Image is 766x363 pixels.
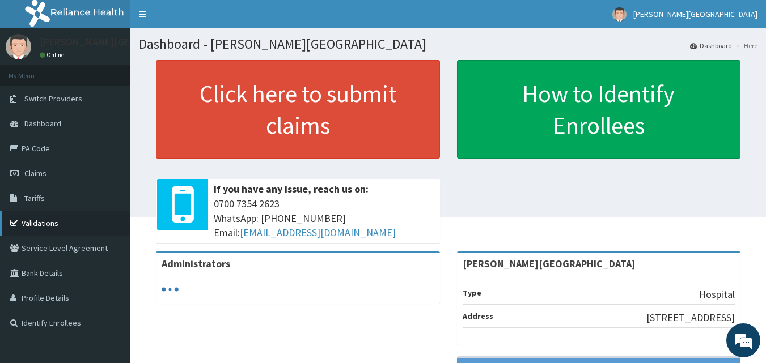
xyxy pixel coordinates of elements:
[40,51,67,59] a: Online
[646,310,735,325] p: [STREET_ADDRESS]
[463,288,481,298] b: Type
[21,57,46,85] img: d_794563401_company_1708531726252_794563401
[139,37,757,52] h1: Dashboard - [PERSON_NAME][GEOGRAPHIC_DATA]
[463,311,493,321] b: Address
[699,287,735,302] p: Hospital
[66,109,156,224] span: We're online!
[214,197,434,240] span: 0700 7354 2623 WhatsApp: [PHONE_NUMBER] Email:
[612,7,627,22] img: User Image
[6,34,31,59] img: User Image
[59,63,191,78] div: Chat with us now
[733,41,757,50] li: Here
[24,118,61,129] span: Dashboard
[156,60,440,159] a: Click here to submit claims
[690,41,732,50] a: Dashboard
[633,9,757,19] span: [PERSON_NAME][GEOGRAPHIC_DATA]
[162,281,179,298] svg: audio-loading
[24,168,46,178] span: Claims
[162,257,230,270] b: Administrators
[24,193,45,203] span: Tariffs
[240,226,396,239] a: [EMAIL_ADDRESS][DOMAIN_NAME]
[6,242,216,282] textarea: Type your message and hit 'Enter'
[457,60,741,159] a: How to Identify Enrollees
[214,182,369,195] b: If you have any issue, reach us on:
[40,37,208,47] p: [PERSON_NAME][GEOGRAPHIC_DATA]
[186,6,213,33] div: Minimize live chat window
[463,257,636,270] strong: [PERSON_NAME][GEOGRAPHIC_DATA]
[24,93,82,104] span: Switch Providers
